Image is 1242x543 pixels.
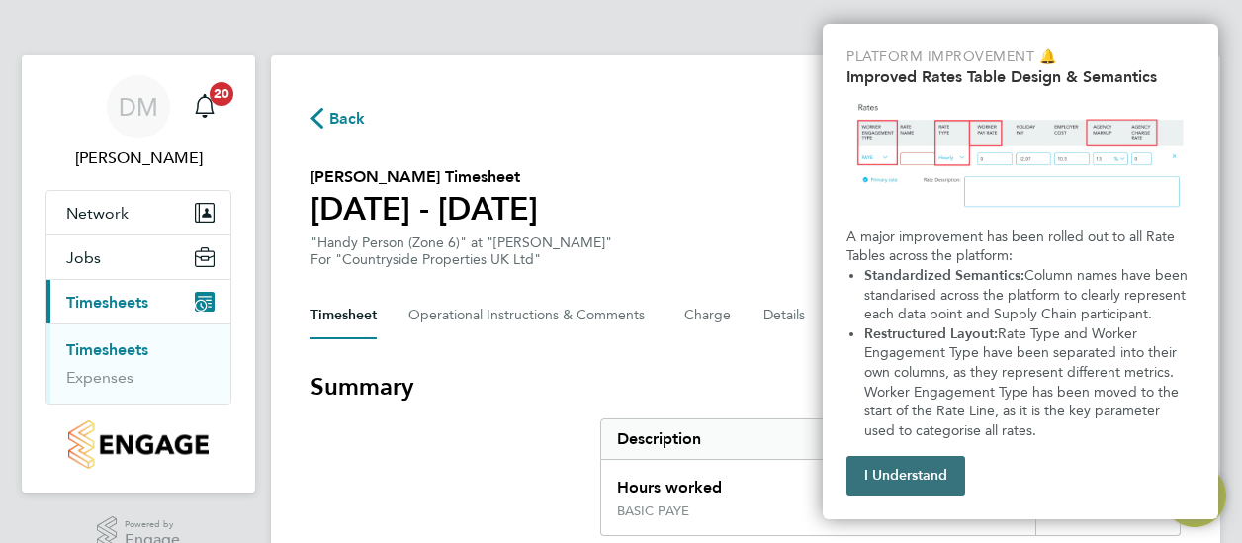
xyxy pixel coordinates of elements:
[66,248,101,267] span: Jobs
[310,234,612,268] div: "Handy Person (Zone 6)" at "[PERSON_NAME]"
[864,325,998,342] strong: Restructured Layout:
[45,420,231,469] a: Go to home page
[763,292,809,339] button: Details
[864,267,1192,322] span: Column names have been standarised across the platform to clearly represent each data point and S...
[684,292,732,339] button: Charge
[823,24,1218,519] div: Improved Rate Table Semantics
[846,94,1195,220] img: Updated Rates Table Design & Semantics
[125,516,180,533] span: Powered by
[45,75,231,170] a: Go to account details
[68,420,208,469] img: countryside-properties-logo-retina.png
[310,165,538,189] h2: [PERSON_NAME] Timesheet
[22,55,255,493] nav: Main navigation
[310,292,377,339] button: Timesheet
[66,368,133,387] a: Expenses
[846,227,1195,266] p: A major improvement has been rolled out to all Rate Tables across the platform:
[66,293,148,312] span: Timesheets
[846,67,1195,86] h2: Improved Rates Table Design & Semantics
[66,340,148,359] a: Timesheets
[846,456,965,496] button: I Understand
[408,292,653,339] button: Operational Instructions & Comments
[617,503,689,519] div: BASIC PAYE
[601,419,1035,459] div: Description
[864,267,1024,284] strong: Standardized Semantics:
[329,107,366,131] span: Back
[210,82,233,106] span: 20
[310,251,612,268] div: For "Countryside Properties UK Ltd"
[600,418,1181,536] div: Summary
[601,460,1035,503] div: Hours worked
[45,146,231,170] span: Daren Murgatroyd
[310,371,1181,403] h3: Summary
[310,189,538,228] h1: [DATE] - [DATE]
[864,325,1183,439] span: Rate Type and Worker Engagement Type have been separated into their own columns, as they represen...
[846,47,1195,67] p: Platform Improvement 🔔
[119,94,158,120] span: DM
[66,204,129,223] span: Network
